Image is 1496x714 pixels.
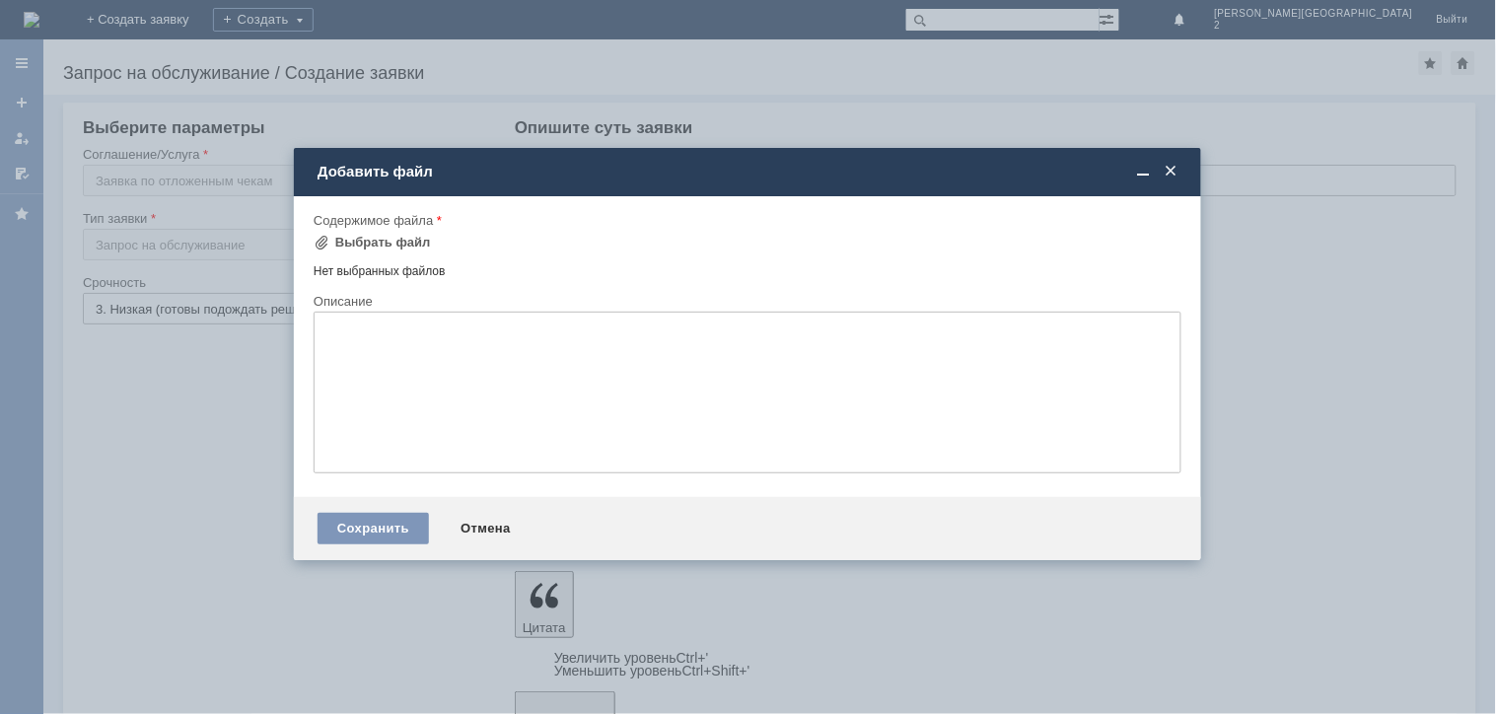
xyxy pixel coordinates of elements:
[1134,163,1154,180] span: Свернуть (Ctrl + M)
[314,214,1177,227] div: Содержимое файла
[1162,163,1181,180] span: Закрыть
[335,235,431,250] div: Выбрать файл
[314,295,1177,308] div: Описание
[314,256,1181,279] div: Нет выбранных файлов
[318,163,1181,180] div: Добавить файл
